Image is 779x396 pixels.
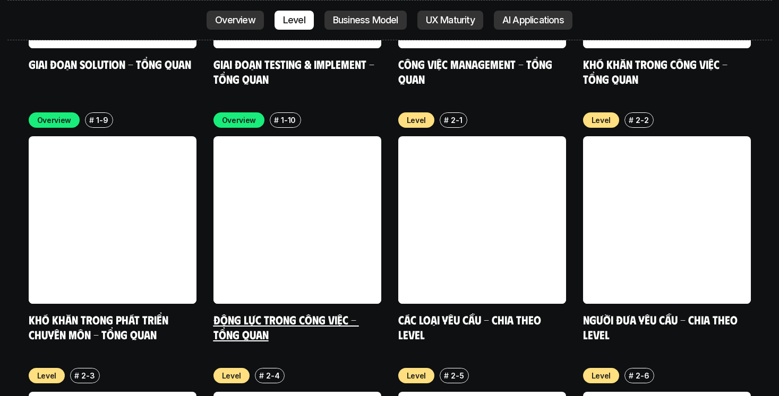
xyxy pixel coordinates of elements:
[29,312,171,341] a: Khó khăn trong phát triển chuyên môn - Tổng quan
[407,370,426,381] p: Level
[407,115,426,126] p: Level
[213,312,359,341] a: Động lực trong công việc - Tổng quan
[636,370,649,381] p: 2-6
[451,115,462,126] p: 2-1
[207,11,264,30] a: Overview
[89,116,94,124] h6: #
[592,370,611,381] p: Level
[398,312,544,341] a: Các loại yêu cầu - Chia theo level
[583,57,730,86] a: Khó khăn trong công việc - Tổng quan
[636,115,648,126] p: 2-2
[592,115,611,126] p: Level
[37,370,57,381] p: Level
[213,57,377,86] a: Giai đoạn Testing & Implement - Tổng quan
[629,116,634,124] h6: #
[274,116,279,124] h6: #
[96,115,108,126] p: 1-9
[81,370,95,381] p: 2-3
[451,370,464,381] p: 2-5
[583,312,740,341] a: Người đưa yêu cầu - Chia theo Level
[37,115,72,126] p: Overview
[74,372,79,380] h6: #
[29,57,191,71] a: Giai đoạn Solution - Tổng quan
[266,370,279,381] p: 2-4
[444,116,449,124] h6: #
[444,372,449,380] h6: #
[398,57,555,86] a: Công việc Management - Tổng quan
[222,370,242,381] p: Level
[629,372,634,380] h6: #
[281,115,296,126] p: 1-10
[259,372,264,380] h6: #
[222,115,256,126] p: Overview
